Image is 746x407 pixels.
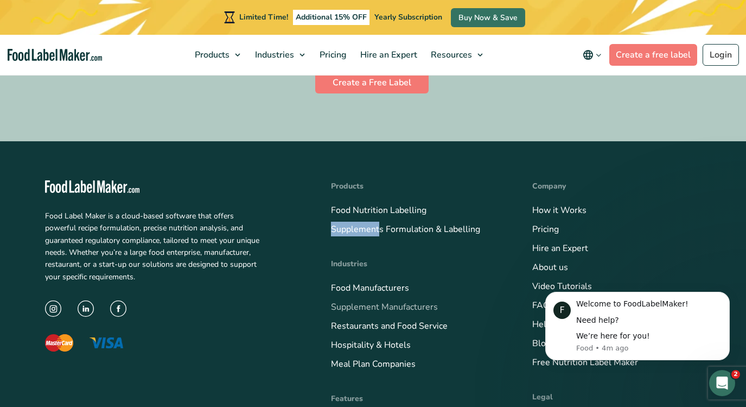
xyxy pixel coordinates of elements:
a: Products [188,35,246,75]
iframe: Intercom notifications message [529,275,746,378]
a: How it Works [532,204,586,216]
h4: Industries [331,258,500,270]
h4: Features [331,393,500,404]
span: Resources [428,49,473,61]
a: Hospitality & Hotels [331,339,411,351]
img: instagram icon [45,300,61,317]
iframe: Intercom live chat [709,370,735,396]
img: Food Label Maker - white [45,180,139,193]
a: Hire an Expert [532,242,588,254]
a: Create a Free Label [315,72,429,93]
span: Products [192,49,231,61]
a: Login [703,44,739,66]
a: Restaurants and Food Service [331,320,448,332]
span: 2 [731,370,740,379]
a: Industries [248,35,310,75]
span: Additional 15% OFF [293,10,369,25]
span: Yearly Subscription [374,12,442,22]
h4: Legal [532,391,701,403]
img: The Mastercard logo displaying a red circle saying [45,334,73,351]
span: Limited Time! [239,12,288,22]
p: Food Label Maker is a cloud-based software that offers powerful recipe formulation, precise nutri... [45,210,264,283]
a: Buy Now & Save [451,8,525,27]
h4: Company [532,180,701,192]
a: Meal Plan Companies [331,358,416,370]
a: Food Manufacturers [331,282,409,294]
a: Pricing [532,223,559,235]
a: Supplements Formulation & Labelling [331,223,480,235]
a: Resources [424,35,488,75]
span: Hire an Expert [357,49,418,61]
img: The Visa logo with blue letters and a yellow flick above the [90,337,123,348]
span: Industries [252,49,295,61]
a: Create a free label [609,44,697,66]
a: Supplement Manufacturers [331,301,438,313]
h4: Products [331,180,500,192]
a: Pricing [313,35,351,75]
span: Pricing [316,49,348,61]
a: Hire an Expert [354,35,422,75]
a: Food Nutrition Labelling [331,204,426,216]
a: About us [532,261,568,273]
